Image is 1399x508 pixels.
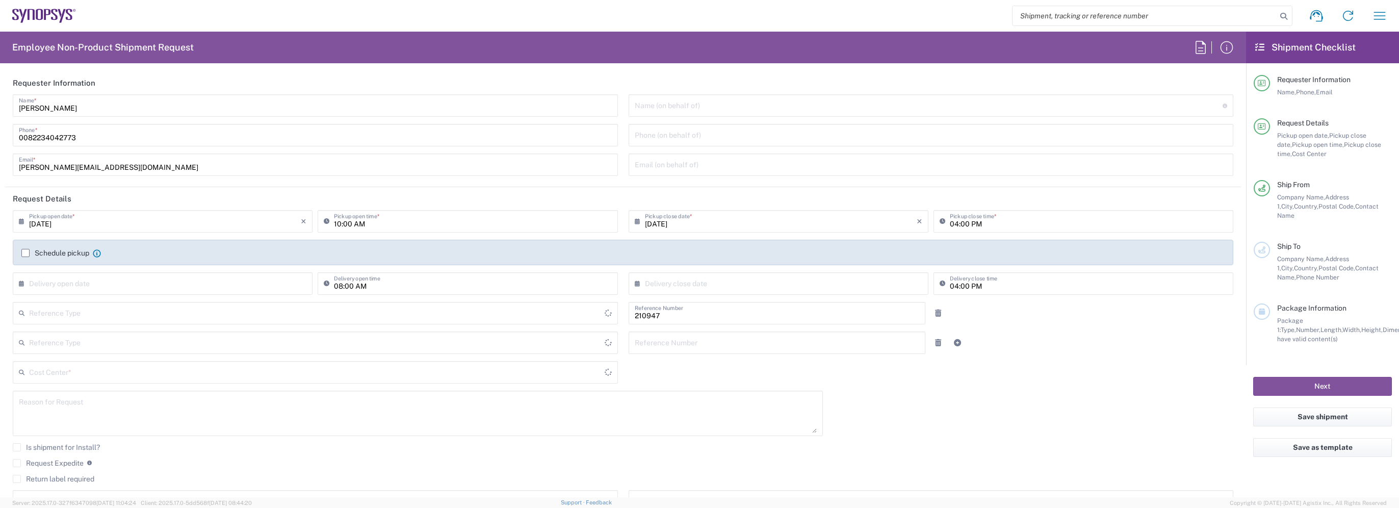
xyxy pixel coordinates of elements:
span: Phone Number [1296,273,1339,281]
a: Support [561,499,586,505]
span: [DATE] 08:44:20 [209,500,252,506]
a: Remove Reference [931,306,945,320]
label: Request Expedite [13,459,84,467]
span: Pickup open date, [1277,132,1329,139]
i: × [301,213,306,230]
span: Postal Code, [1318,264,1355,272]
button: Save shipment [1253,408,1392,426]
span: Server: 2025.17.0-327f6347098 [12,500,136,506]
span: Postal Code, [1318,202,1355,210]
span: Requester Information [1277,75,1351,84]
a: Remove Reference [931,336,945,350]
span: Ship From [1277,181,1310,189]
span: Package 1: [1277,317,1303,334]
h2: Shipment Checklist [1255,41,1356,54]
label: Return label required [13,475,94,483]
span: Country, [1294,202,1318,210]
a: Feedback [586,499,612,505]
span: Type, [1281,326,1296,334]
button: Save as template [1253,438,1392,457]
span: Copyright © [DATE]-[DATE] Agistix Inc., All Rights Reserved [1230,498,1387,507]
span: City, [1281,264,1294,272]
span: Package Information [1277,304,1346,312]
span: Number, [1296,326,1320,334]
span: Client: 2025.17.0-5dd568f [141,500,252,506]
span: Ship To [1277,242,1301,250]
h2: Requester Information [13,78,95,88]
span: Request Details [1277,119,1329,127]
span: Height, [1361,326,1383,334]
h2: Employee Non-Product Shipment Request [12,41,194,54]
span: City, [1281,202,1294,210]
span: [DATE] 11:04:24 [96,500,136,506]
span: Length, [1320,326,1342,334]
h2: Request Details [13,194,71,204]
i: × [917,213,922,230]
button: Next [1253,377,1392,396]
a: Add Reference [950,336,965,350]
span: Company Name, [1277,193,1325,201]
label: Is shipment for Install? [13,443,100,451]
span: Company Name, [1277,255,1325,263]
span: Cost Center [1292,150,1327,158]
span: Width, [1342,326,1361,334]
label: Schedule pickup [21,249,89,257]
span: Email [1316,88,1333,96]
span: Country, [1294,264,1318,272]
span: Phone, [1296,88,1316,96]
span: Name, [1277,88,1296,96]
input: Shipment, tracking or reference number [1013,6,1277,26]
span: Pickup open time, [1292,141,1344,148]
